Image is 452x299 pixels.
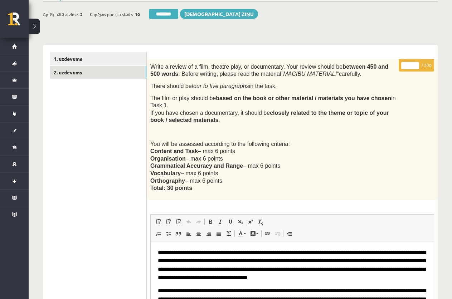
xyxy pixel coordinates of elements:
[399,59,434,72] p: / 30p
[174,217,184,226] a: Paste from Word
[235,229,248,238] a: Text Color
[7,7,275,15] body: To enrich screen reader interactions, please activate Accessibility in Grammarly extension settings
[150,185,192,191] b: Total: 30 points
[272,229,282,238] a: Unlink
[246,217,256,226] a: Superscript
[90,9,134,20] span: Kopējais punktu skaits:
[43,9,79,20] span: Aprēķinātā atzīme:
[164,217,174,226] a: Paste as plain text (Ctrl+Shift+V)
[174,148,198,154] b: and Task
[154,229,164,238] a: Insert/Remove Numbered List
[150,178,185,184] b: Orthography
[150,83,277,89] span: There should be in the task.
[262,229,272,238] a: Link (Ctrl+K)
[8,13,29,30] a: Rīgas 1. Tālmācības vidusskola
[184,229,194,238] a: Align Left
[192,83,249,89] i: four to five paragraphs
[7,7,276,239] body: Editor, wiswyg-editor-user-answer-47433798494180
[235,217,246,226] a: Subscript
[214,229,224,238] a: Justify
[194,217,204,226] a: Redo (Ctrl+Y)
[174,229,184,238] a: Block Quote
[204,229,214,238] a: Align Right
[194,229,204,238] a: Center
[284,229,294,238] a: Insert Page Break for Printing
[215,217,225,226] a: Italic (Ctrl+I)
[150,110,389,123] b: closely related to the theme or topic of your book / selected materials
[184,217,194,226] a: Undo (Ctrl+Z)
[150,148,172,154] b: Content
[135,9,140,20] span: 10
[180,9,258,19] a: [DEMOGRAPHIC_DATA] ziņu
[205,217,215,226] a: Bold (Ctrl+B)
[80,9,83,20] span: 2
[164,229,174,238] a: Insert/Remove Bulleted List
[225,217,235,226] a: Underline (Ctrl+U)
[150,156,186,162] b: Organisation
[150,95,396,123] span: The film or play should be in Task 1. If you have chosen a documentary, it should be .
[150,163,243,169] b: Grammatical Accuracy and Range
[154,217,164,226] a: Paste (Ctrl+V)
[50,66,146,79] a: 2. uzdevums
[150,141,290,191] span: You will be assessed according to the following criteria: – max 6 points – max 6 points – max 6 p...
[281,71,339,77] i: "MĀCĪBU MATERIĀLI"
[150,170,181,176] b: Vocabulary
[216,95,391,101] b: based on the book or other material / materials you have chosen
[248,229,261,238] a: Background Color
[50,52,146,65] a: 1. uzdevums
[224,229,234,238] a: Math
[256,217,266,226] a: Remove Format
[150,64,388,77] span: Write a review of a film, theatre play, or documentary. Your review should be . Before writing, p...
